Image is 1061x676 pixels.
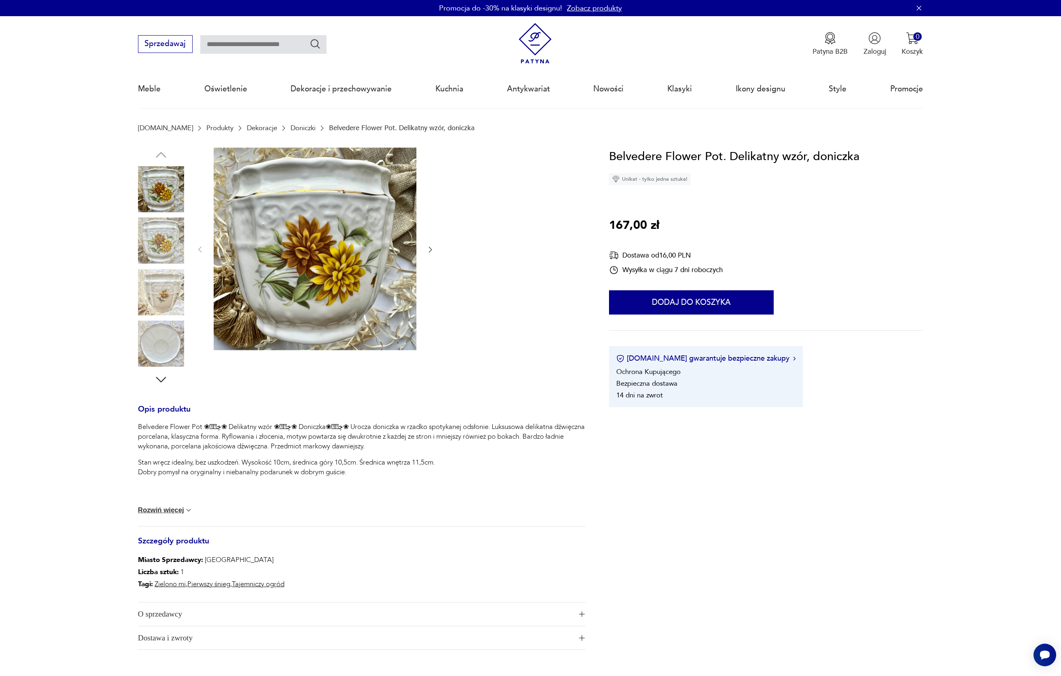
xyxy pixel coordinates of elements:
[204,70,247,108] a: Oświetlenie
[609,216,659,235] p: 167,00 zł
[138,269,184,315] img: Zdjęcie produktu Belvedere Flower Pot. Delikatny wzór, doniczka
[593,70,624,108] a: Nowości
[616,379,677,388] li: Bezpieczna dostawa
[138,602,586,626] button: Ikona plusaO sprzedawcy
[609,250,619,260] img: Ikona dostawy
[579,635,585,641] img: Ikona plusa
[214,148,416,350] img: Zdjęcie produktu Belvedere Flower Pot. Delikatny wzór, doniczka
[138,566,284,578] p: 1
[138,422,586,451] p: Belvedere Flower Pot ❀ڿڰۣ❀ Delikatny wzór ❀ڿڰۣ❀ Doniczka❀ڿڰۣ❀ Urocza doniczka w rzadko spotykanej...
[616,367,681,376] li: Ochrona Kupującego
[185,506,193,514] img: chevron down
[206,124,233,132] a: Produkty
[138,578,284,590] p: , ,
[435,70,463,108] a: Kuchnia
[138,602,573,626] span: O sprzedawcy
[138,458,586,477] p: Stan wręcz idealny, bez uszkodzeń. Wysokość 10cm, średnica góry 10,5cm. Średnica wnętrza 11,5cm. ...
[138,166,184,212] img: Zdjęcie produktu Belvedere Flower Pot. Delikatny wzór, doniczka
[813,32,848,56] button: Patyna B2B
[187,579,230,589] a: Pierwszy śnieg
[138,555,203,564] b: Miasto Sprzedawcy :
[138,124,193,132] a: [DOMAIN_NAME]
[138,554,284,566] p: [GEOGRAPHIC_DATA]
[609,173,691,185] div: Unikat - tylko jedna sztuka!
[138,406,586,422] h3: Opis produktu
[507,70,550,108] a: Antykwariat
[138,321,184,367] img: Zdjęcie produktu Belvedere Flower Pot. Delikatny wzór, doniczka
[567,3,622,13] a: Zobacz produkty
[247,124,277,132] a: Dekoracje
[902,47,923,56] p: Koszyk
[813,32,848,56] a: Ikona medaluPatyna B2B
[138,35,193,53] button: Sprzedawaj
[579,611,585,617] img: Ikona plusa
[890,70,923,108] a: Promocje
[609,290,774,315] button: Dodaj do koszyka
[138,218,184,264] img: Zdjęcie produktu Belvedere Flower Pot. Delikatny wzór, doniczka
[138,567,179,577] b: Liczba sztuk:
[616,355,624,363] img: Ikona certyfikatu
[736,70,785,108] a: Ikony designu
[609,265,723,275] div: Wysyłka w ciągu 7 dni roboczych
[864,32,886,56] button: Zaloguj
[138,70,161,108] a: Meble
[138,506,193,514] button: Rozwiń więcej
[291,124,316,132] a: Doniczki
[612,175,620,183] img: Ikona diamentu
[138,626,586,650] button: Ikona plusaDostawa i zwroty
[291,70,392,108] a: Dekoracje i przechowywanie
[906,32,919,44] img: Ikona koszyka
[155,579,186,589] a: Zielono mi
[902,32,923,56] button: 0Koszyk
[868,32,881,44] img: Ikonka użytkownika
[864,47,886,56] p: Zaloguj
[138,626,573,650] span: Dostawa i zwroty
[667,70,692,108] a: Klasyki
[138,538,586,554] h3: Szczegóły produktu
[232,579,284,589] a: Tajemniczy ogród
[913,32,922,41] div: 0
[138,41,193,48] a: Sprzedawaj
[829,70,847,108] a: Style
[138,579,153,589] b: Tagi:
[616,353,796,363] button: [DOMAIN_NAME] gwarantuje bezpieczne zakupy
[824,32,836,44] img: Ikona medalu
[793,357,796,361] img: Ikona strzałki w prawo
[515,23,556,64] img: Patyna - sklep z meblami i dekoracjami vintage
[329,124,475,132] p: Belvedere Flower Pot. Delikatny wzór, doniczka
[439,3,562,13] p: Promocja do -30% na klasyki designu!
[813,47,848,56] p: Patyna B2B
[609,250,723,260] div: Dostawa od 16,00 PLN
[616,391,663,400] li: 14 dni na zwrot
[1033,644,1056,666] iframe: Smartsupp widget button
[310,38,321,50] button: Szukaj
[609,148,859,166] h1: Belvedere Flower Pot. Delikatny wzór, doniczka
